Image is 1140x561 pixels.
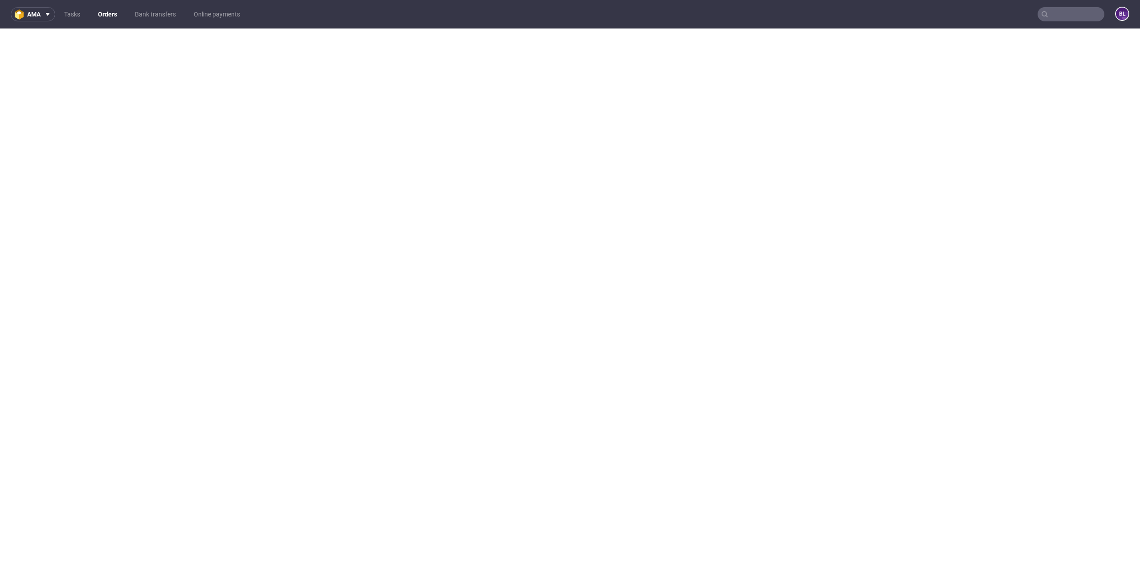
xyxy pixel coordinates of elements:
button: ama [11,7,55,21]
img: logo [15,9,27,20]
figcaption: BL [1116,8,1128,20]
a: Tasks [59,7,85,21]
span: ama [27,11,41,17]
a: Bank transfers [130,7,181,21]
a: Orders [93,7,122,21]
a: Online payments [188,7,245,21]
